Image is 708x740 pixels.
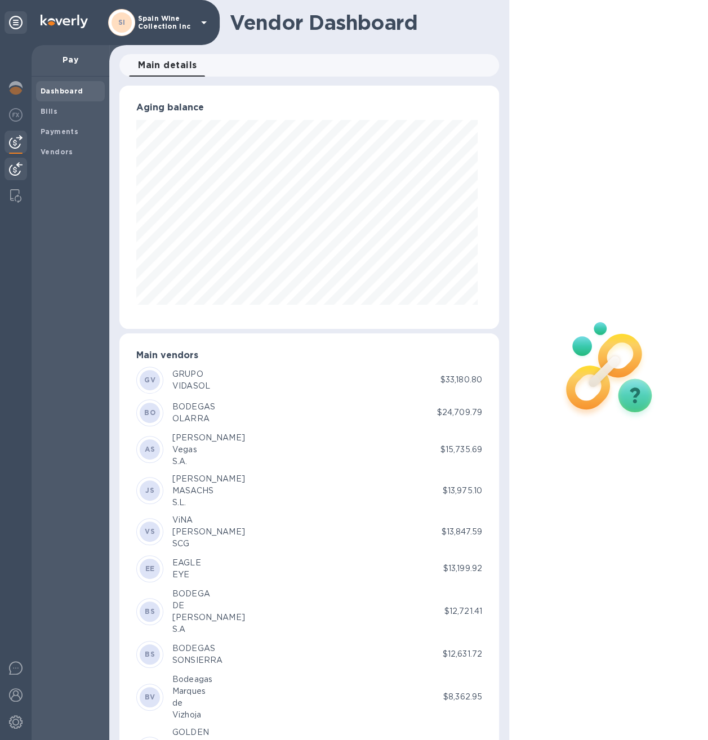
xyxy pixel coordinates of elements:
[41,148,73,156] b: Vendors
[172,473,245,485] div: [PERSON_NAME]
[145,650,155,658] b: BS
[172,413,215,425] div: OLARRA
[172,726,264,738] div: GOLDEN
[172,557,201,569] div: EAGLE
[172,444,245,456] div: Vegas
[172,432,245,444] div: [PERSON_NAME]
[136,350,482,361] h3: Main vendors
[172,514,245,526] div: ViNA
[172,368,210,380] div: GRUPO
[172,588,245,600] div: BODEGA
[5,11,27,34] div: Unpin categories
[144,376,155,384] b: GV
[145,693,155,701] b: BV
[118,18,126,26] b: SI
[145,527,155,536] b: VS
[172,569,201,581] div: EYE
[172,485,245,497] div: MASACHS
[230,11,491,34] h1: Vendor Dashboard
[442,526,482,538] p: $13,847.59
[440,444,482,456] p: $15,735.69
[172,709,212,721] div: Vizhoja
[172,685,212,697] div: Marques
[41,15,88,28] img: Logo
[41,87,83,95] b: Dashboard
[145,445,155,453] b: AS
[9,108,23,122] img: Foreign exchange
[41,127,78,136] b: Payments
[443,563,482,574] p: $13,199.92
[138,57,197,73] span: Main details
[172,526,245,538] div: [PERSON_NAME]
[437,407,482,418] p: $24,709.79
[172,674,212,685] div: Bodeagas
[41,54,100,65] p: Pay
[136,102,482,113] h3: Aging balance
[172,401,215,413] div: BODEGAS
[172,612,245,623] div: [PERSON_NAME]
[144,408,155,417] b: BO
[172,697,212,709] div: de
[444,605,482,617] p: $12,721.41
[145,607,155,616] b: BS
[145,486,154,494] b: JS
[172,623,245,635] div: S.A
[172,456,245,467] div: S.A.
[443,485,482,497] p: $13,975.10
[172,497,245,509] div: S.L.
[172,600,245,612] div: DE
[172,654,222,666] div: SONSIERRA
[41,107,57,115] b: Bills
[172,380,210,392] div: VIDASOL
[172,538,245,550] div: SCG
[443,648,482,660] p: $12,631.72
[443,691,482,703] p: $8,362.95
[172,643,222,654] div: BODEGAS
[138,15,194,30] p: Spain Wine Collection Inc
[440,374,482,386] p: $33,180.80
[145,564,155,573] b: EE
